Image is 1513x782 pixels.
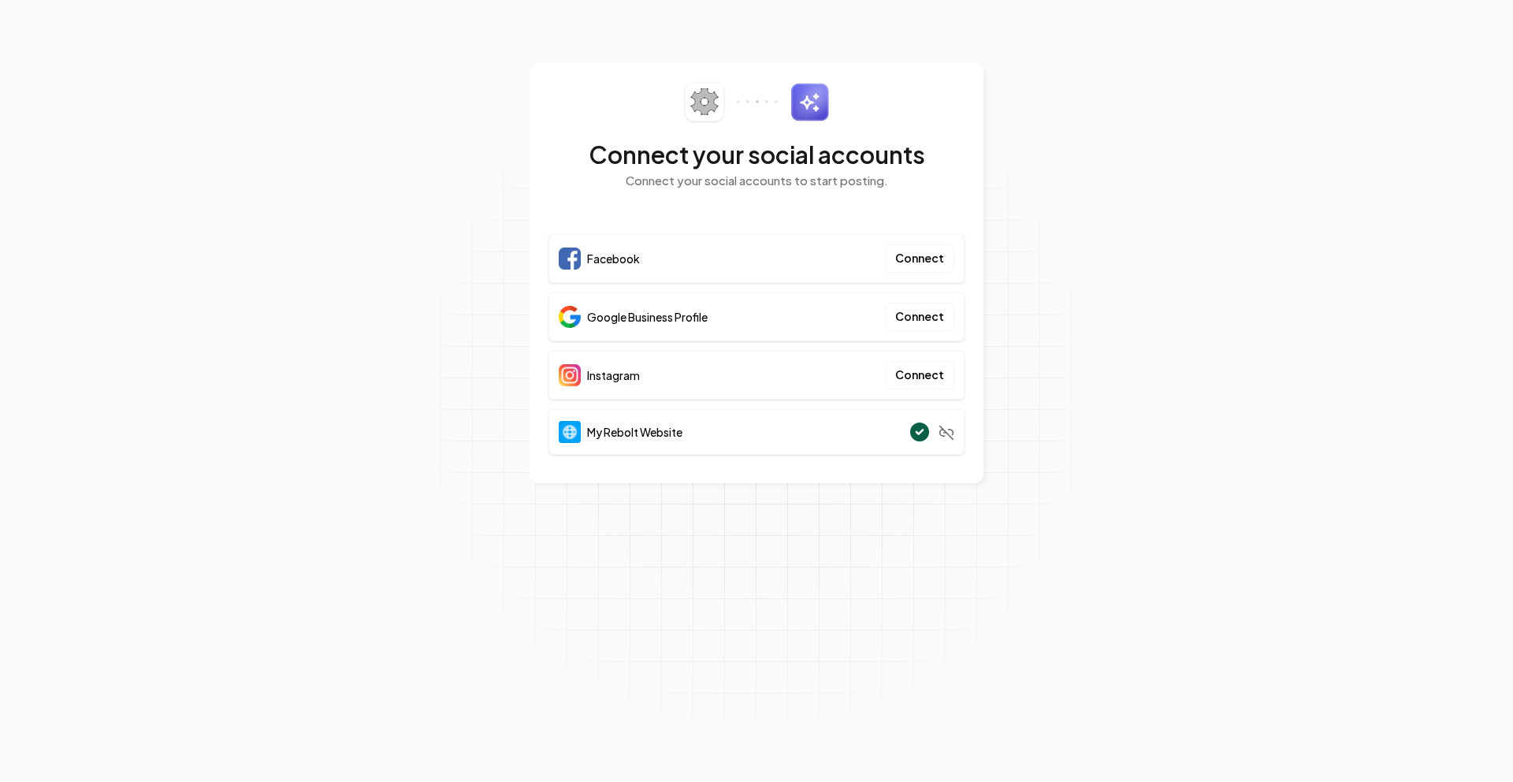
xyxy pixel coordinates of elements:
span: Instagram [587,367,640,383]
span: My Rebolt Website [587,424,682,440]
img: Website [559,421,581,443]
span: Facebook [587,251,640,266]
img: Facebook [559,248,581,270]
h2: Connect your social accounts [548,140,965,169]
img: Instagram [559,364,581,386]
img: sparkles.svg [790,83,829,121]
img: connector-dots.svg [737,100,778,103]
p: Connect your social accounts to start posting. [548,172,965,190]
img: Google [559,306,581,328]
span: Google Business Profile [587,309,708,325]
button: Connect [885,361,954,389]
button: Connect [885,303,954,331]
button: Connect [885,244,954,273]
